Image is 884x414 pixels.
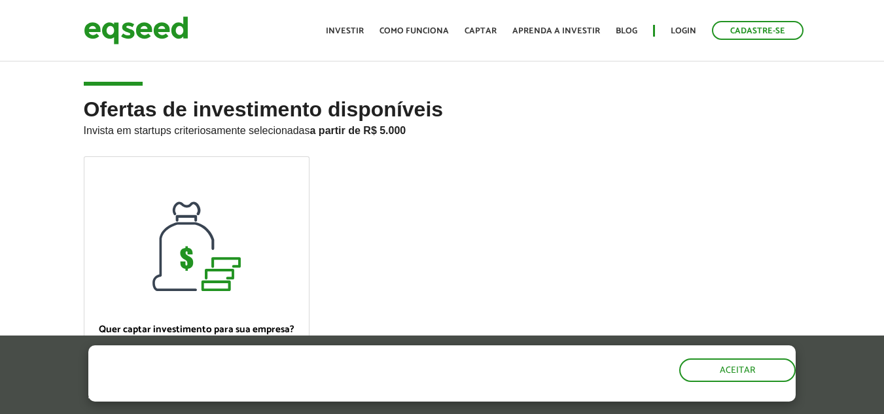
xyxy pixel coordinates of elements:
img: EqSeed [84,13,188,48]
a: Como funciona [380,27,449,35]
a: Investir [326,27,364,35]
p: Ao clicar em "aceitar", você aceita nossa . [88,389,512,402]
strong: a partir de R$ 5.000 [310,125,406,136]
a: Aprenda a investir [512,27,600,35]
h2: Ofertas de investimento disponíveis [84,98,801,156]
a: Captar [465,27,497,35]
a: Cadastre-se [712,21,804,40]
a: Blog [616,27,637,35]
p: Invista em startups criteriosamente selecionadas [84,121,801,137]
a: Quer captar investimento para sua empresa? Quero captar [84,156,309,400]
p: Quer captar investimento para sua empresa? [97,324,296,336]
a: política de privacidade e de cookies [261,390,412,402]
button: Aceitar [679,358,796,382]
a: Login [671,27,696,35]
h5: O site da EqSeed utiliza cookies para melhorar sua navegação. [88,345,512,386]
